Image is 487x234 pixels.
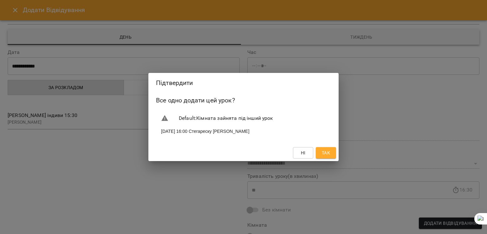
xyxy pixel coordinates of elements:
li: [DATE] 16:00 Стегареску [PERSON_NAME] [156,126,331,137]
span: Default : Кімната зайнята під інший урок [179,114,326,122]
span: Ні [301,149,306,157]
h2: Підтвердити [156,78,331,88]
button: Так [316,147,336,159]
span: Так [322,149,330,157]
h6: Все одно додати цей урок? [156,95,331,105]
button: Ні [293,147,313,159]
